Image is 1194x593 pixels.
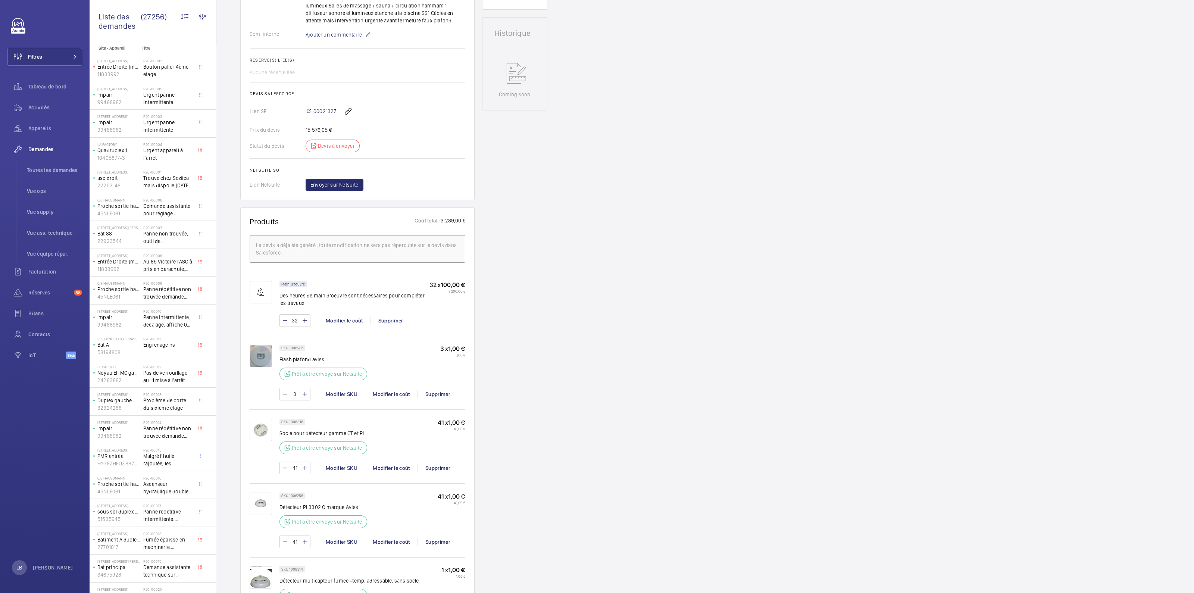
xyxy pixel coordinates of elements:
[306,179,363,191] button: Envoyer sur Netsuite
[97,432,140,440] p: 99468982
[27,187,82,195] span: Vue ops
[143,452,193,467] span: Malgré l’huile rajoutée, les vibrations continuent. Prévoir un realignement des guides ?
[281,568,303,571] p: SKU 1008914
[250,419,272,441] img: Z3WAWK__yCf8_WwoP8eK1m1_6HvRPCpOKzBYVAn15Dakbu1Y.png
[318,464,365,472] div: Modifier SKU
[292,444,362,452] p: Prêt à être envoyé sur Netsuite
[97,559,140,564] p: [STREET_ADDRESS][PERSON_NAME]
[143,313,193,328] span: Panne intermittente, décalage, affiche 0 au palier alors que l'appareil se trouve au 1er étage, c...
[97,170,140,174] p: [STREET_ADDRESS]
[97,420,140,425] p: [STREET_ADDRESS]
[142,46,191,51] p: Titre
[281,347,303,349] p: SKU 1008986
[250,91,465,96] h2: Devis Salesforce
[97,564,140,571] p: Bat principal
[97,321,140,328] p: 99468982
[438,500,465,505] p: 41,00 €
[97,293,140,300] p: 45NLE061
[143,59,193,63] h2: R20-00002
[97,476,140,480] p: 6/8 Haussmann
[97,119,140,126] p: Impair
[143,536,193,551] span: Fumée épaisse en machinerie, diagnostique impossible ce jour. Le client demande une expertise app...
[97,397,140,404] p: Duplex gauche
[97,508,140,515] p: sous sol duplex gauche
[143,285,193,300] span: Panne répétitive non trouvée demande assistance expert technique
[143,202,193,217] span: Demande assistante pour réglage d'opérateurs porte cabine double accès
[143,309,193,313] h2: R20-00010
[292,370,362,378] p: Prêt à être envoyé sur Netsuite
[143,420,193,425] h2: R20-00014
[97,63,140,71] p: Entrée Droite (monte-charge)
[318,317,371,324] div: Modifier le coût
[97,503,140,508] p: [STREET_ADDRESS]
[281,283,305,285] p: Main d'oeuvre
[27,208,82,216] span: Vue supply
[279,292,429,307] p: Des heures de main d'oeuvre sont nécessaires pour compléter les travaux.
[97,369,140,377] p: Noyau EF MC gauche
[440,217,465,226] p: 3 289,00 €
[250,57,465,63] h2: Réserve(s) liée(s)
[438,493,465,500] p: 41 x 1,00 €
[97,265,140,273] p: 11833992
[97,349,140,356] p: 58194808
[365,538,418,546] div: Modifier le coût
[418,538,458,546] div: Supprimer
[143,281,193,285] h2: R20-00009
[27,229,82,237] span: Vue ass. technique
[143,564,193,578] span: Demande assistante technique sur Armoire KCE
[28,289,71,296] span: Réserves
[143,91,193,106] span: Urgent panne intermittente
[97,142,140,147] p: La Factory
[97,488,140,495] p: 45NLE061
[99,12,141,31] span: Liste des demandes
[143,337,193,341] h2: R20-00011
[97,237,140,245] p: 22923544
[143,114,193,119] h2: R20-00003
[415,217,440,226] p: Coût total :
[281,494,303,497] p: SKU 1006256
[97,452,140,460] p: PMR entrée
[441,566,465,574] p: 1 x 1,00 €
[279,356,372,363] p: Flash plafond aviss
[97,531,140,536] p: [STREET_ADDRESS]
[90,46,139,51] p: Site - Appareil
[27,166,82,174] span: Toutes les demandes
[143,448,193,452] h2: R20-00015
[279,503,372,511] p: Détecteur PL3302 O marque Aviss
[250,168,465,173] h2: Netsuite SO
[143,87,193,91] h2: R20-00005
[143,365,193,369] h2: R20-00012
[250,493,272,515] img: iTL2i_dOH_u2snlCuw73u2dJiK8VBTotFg2BRSLlwp58_PDF.png
[143,174,193,189] span: Trouvé chez Sodica mais dispo le [DATE] [URL][DOMAIN_NAME]
[371,317,411,324] div: Supprimer
[313,107,336,115] span: 00021327
[97,198,140,202] p: 6/8 Haussmann
[250,281,272,303] img: muscle-sm.svg
[318,538,365,546] div: Modifier SKU
[28,268,82,275] span: Facturation
[281,421,303,423] p: SKU 1008818
[97,587,140,592] p: [STREET_ADDRESS]
[250,566,272,589] img: tCh6MACJmefV7LUfaly_U0bjqgXFsuZx5-tDGTx1lKd30XAl.png
[143,198,193,202] h2: R20-00006
[279,577,419,584] p: Détecteur multicapteur fumée +temp. adressable, sans socle
[440,345,465,353] p: 3 x 1,00 €
[499,91,530,98] p: Coming soon
[365,464,418,472] div: Modifier le coût
[143,397,193,412] span: Problème de porte du sixième étage
[143,170,193,174] h2: R20-00001
[97,147,140,154] p: Quadruplex 1
[440,353,465,357] p: 3,00 €
[28,125,82,132] span: Appareils
[97,87,140,91] p: [STREET_ADDRESS]
[27,250,82,258] span: Vue équipe répar.
[97,392,140,397] p: [STREET_ADDRESS]
[97,425,140,432] p: Impair
[143,341,193,349] span: Engrenage hs
[143,559,193,564] h2: R20-00019
[97,182,140,189] p: 22253146
[28,352,66,359] span: IoT
[97,460,140,467] p: HYGFZHFUZ88786ERDTFYG23
[28,146,82,153] span: Demandes
[97,225,140,230] p: [STREET_ADDRESS][PERSON_NAME]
